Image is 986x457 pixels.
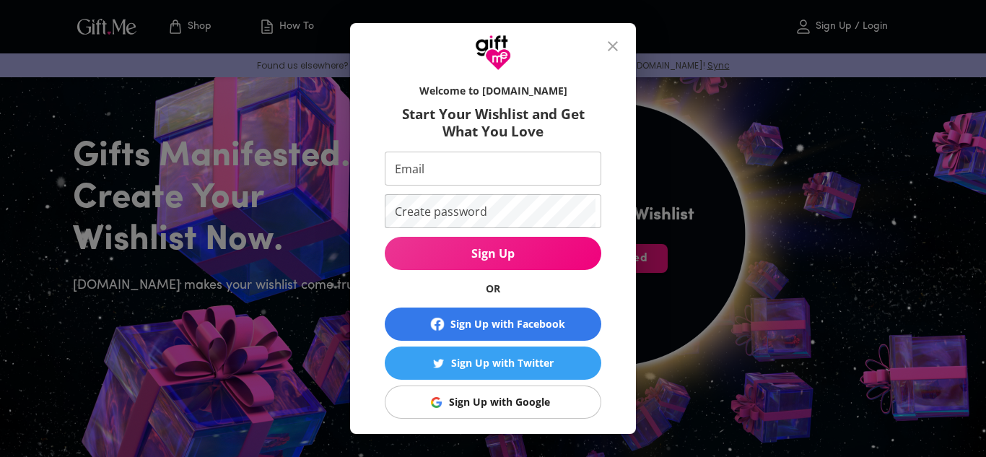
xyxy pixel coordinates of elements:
[385,237,601,270] button: Sign Up
[450,316,565,332] div: Sign Up with Facebook
[475,35,511,71] img: GiftMe Logo
[385,386,601,419] button: Sign Up with GoogleSign Up with Google
[385,282,601,296] h6: OR
[449,394,550,410] div: Sign Up with Google
[433,358,444,369] img: Sign Up with Twitter
[422,432,564,447] a: Already a member? Log in
[385,245,601,261] span: Sign Up
[431,397,442,408] img: Sign Up with Google
[385,84,601,98] h6: Welcome to [DOMAIN_NAME]
[385,308,601,341] button: Sign Up with Facebook
[385,347,601,380] button: Sign Up with TwitterSign Up with Twitter
[451,355,554,371] div: Sign Up with Twitter
[595,29,630,64] button: close
[385,105,601,140] h6: Start Your Wishlist and Get What You Love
